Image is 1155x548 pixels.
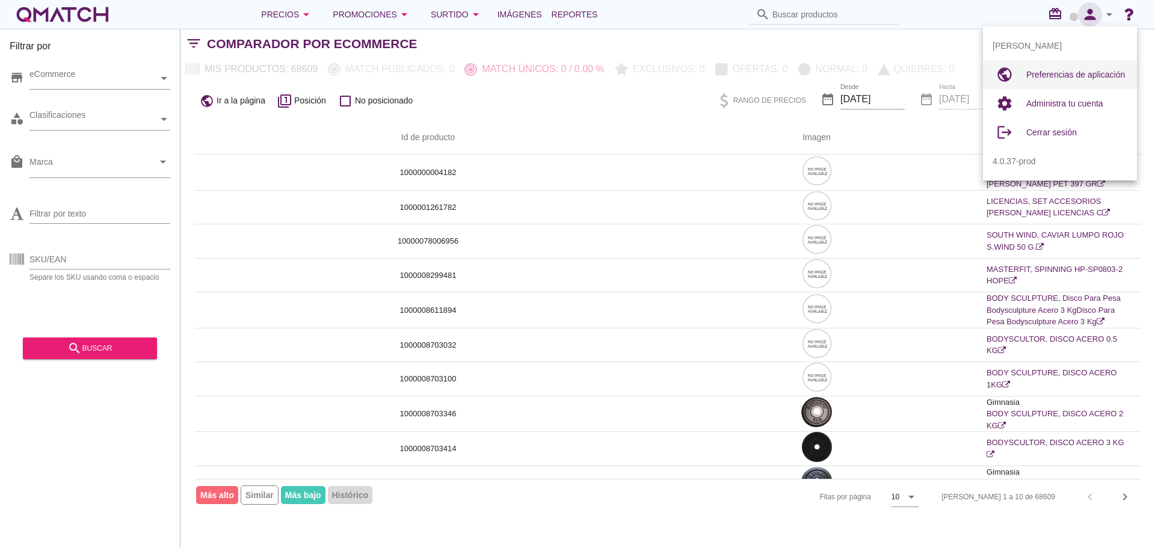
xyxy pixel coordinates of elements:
[1026,128,1077,137] span: Cerrar sesión
[892,491,899,502] div: 10
[328,486,373,504] span: Histórico
[987,294,1121,326] a: BODY SCULPTURE, Disco Para Pesa Bodysculpture Acero 3 KgDisco Para Pesa Bodysculpture Acero 3 Kg
[67,341,82,356] i: search
[277,94,292,108] i: filter_1
[200,94,214,108] i: public
[333,7,411,22] div: Promociones
[241,485,279,505] span: Similar
[338,94,353,108] i: check_box_outline_blank
[32,341,147,356] div: buscar
[802,328,832,359] img: 64e4b54d-feb2-4c63-abef-3c8f9f3b010a.png
[1048,7,1067,21] i: redeem
[477,62,604,76] p: Match únicos: 0 / 0.00 %
[802,432,832,462] img: 194715_1_1.jpeg
[941,491,1055,502] div: [PERSON_NAME] 1 a 10 de 68609
[993,120,1017,144] i: logout
[987,438,1124,459] a: BODYSCULTOR, DISCO ACERO 3 KG
[355,94,413,107] span: No posicionado
[323,2,421,26] button: Promociones
[840,90,905,109] input: Desde
[29,274,170,281] div: Separe los SKU usando coma o espacio
[802,156,832,186] img: 64e4b54d-feb2-4c63-abef-3c8f9f3b010a.png
[987,396,1126,408] p: Gimnasia
[397,7,411,22] i: arrow_drop_down
[993,40,1062,52] span: [PERSON_NAME]
[904,490,919,504] i: arrow_drop_down
[802,191,832,221] img: 64e4b54d-feb2-4c63-abef-3c8f9f3b010a.png
[207,34,417,54] h2: Comparador por eCommerce
[772,5,893,24] input: Buscar productos
[1026,70,1125,79] span: Preferencias de aplicación
[431,7,483,22] div: Surtido
[10,39,170,58] h3: Filtrar por
[217,94,265,107] span: Ir a la página
[209,339,647,351] p: 1000008703032
[209,373,647,385] p: 1000008703100
[10,70,24,85] i: store
[469,7,483,22] i: arrow_drop_down
[1102,7,1116,22] i: arrow_drop_down
[802,362,832,392] img: 64e4b54d-feb2-4c63-abef-3c8f9f3b010a.png
[209,304,647,316] p: 1000008611894
[802,294,832,324] img: 64e4b54d-feb2-4c63-abef-3c8f9f3b010a.png
[10,111,24,126] i: category
[1114,486,1136,508] button: Next page
[460,58,609,80] button: Match únicos: 0 / 0.00 %
[209,478,647,490] p: 1000008703582
[209,167,647,179] p: 1000000004182
[756,7,770,22] i: search
[294,94,326,107] span: Posición
[209,202,647,214] p: 1000001261782
[987,334,1117,356] a: BODYSCULTOR, DISCO ACERO 0.5 KG
[23,337,157,359] button: buscar
[987,265,1123,286] a: MASTERFIT, SPINNING HP-SP0803-2 HOPE
[497,7,542,22] span: Imágenes
[209,408,647,420] p: 1000008703346
[1078,6,1102,23] i: person
[209,443,647,455] p: 1000008703414
[493,2,547,26] a: Imágenes
[180,43,207,44] i: filter_list
[281,486,325,504] span: Más bajo
[987,466,1126,478] p: Gimnasia
[209,269,647,282] p: 1000008299481
[195,121,661,155] th: Id de producto: Not sorted.
[1026,99,1103,108] span: Administra tu cuenta
[987,197,1110,218] a: LICENCIAS, SET ACCESORIOS [PERSON_NAME] LICENCIAS C
[1118,490,1132,504] i: chevron_right
[10,155,24,169] i: local_mall
[196,486,238,504] span: Más alto
[801,467,833,497] img: 254851_1_1.jpeg
[251,2,323,26] button: Precios
[209,235,647,247] p: 10000078006956
[987,409,1123,430] a: BODY SCULPTURE, DISCO ACERO 2 KG
[802,259,832,289] img: 64e4b54d-feb2-4c63-abef-3c8f9f3b010a.png
[972,121,1141,155] th: Nombre: Not sorted.
[547,2,603,26] a: Reportes
[801,397,832,427] img: 254853_1_1.jpeg
[993,91,1017,115] i: settings
[993,155,1036,168] span: 4.0.37-prod
[156,155,170,169] i: arrow_drop_down
[261,7,313,22] div: Precios
[802,224,832,254] img: 64e4b54d-feb2-4c63-abef-3c8f9f3b010a.png
[987,230,1124,251] a: SOUTH WIND, CAVIAR LUMPO ROJO S.WIND 50 G.
[299,7,313,22] i: arrow_drop_down
[993,63,1017,87] i: public
[552,7,598,22] span: Reportes
[821,92,835,106] i: date_range
[14,2,111,26] a: white-qmatch-logo
[987,368,1116,389] a: BODY SCULPTURE, DISCO ACERO 1KG
[661,121,972,155] th: Imagen: Not sorted.
[699,479,919,514] div: Filas por página
[421,2,493,26] button: Surtido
